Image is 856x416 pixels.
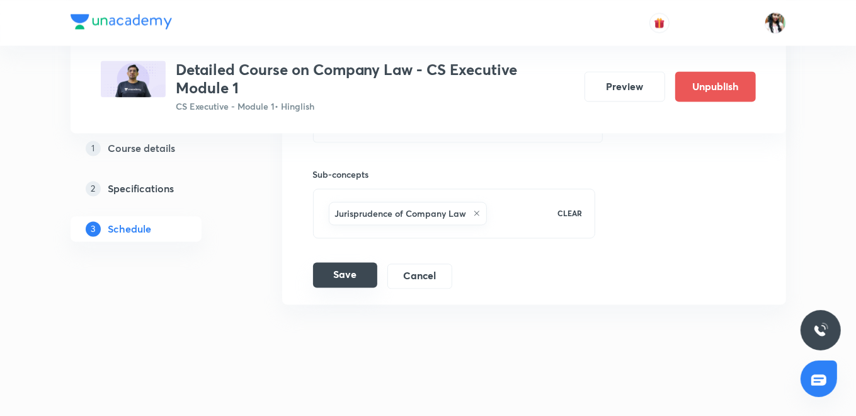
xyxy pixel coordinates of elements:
[585,71,665,101] button: Preview
[101,61,166,97] img: A33B7169-A684-43E6-9404-3ECEBF84402E_plus.png
[313,262,377,287] button: Save
[557,207,582,219] p: CLEAR
[108,221,152,236] h5: Schedule
[176,61,574,97] h3: Detailed Course on Company Law - CS Executive Module 1
[71,14,172,32] a: Company Logo
[654,17,665,28] img: avatar
[675,71,756,101] button: Unpublish
[108,181,174,196] h5: Specifications
[765,12,786,33] img: Bismita Dutta
[71,14,172,29] img: Company Logo
[649,13,670,33] button: avatar
[71,176,242,201] a: 2Specifications
[71,136,242,161] a: 1Course details
[86,141,101,156] p: 1
[86,221,101,236] p: 3
[813,323,828,338] img: ttu
[313,168,596,181] h6: Sub-concepts
[108,141,176,156] h5: Course details
[176,100,574,113] p: CS Executive - Module 1 • Hinglish
[335,207,467,220] h6: Jurisprudence of Company Law
[86,181,101,196] p: 2
[387,263,452,289] button: Cancel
